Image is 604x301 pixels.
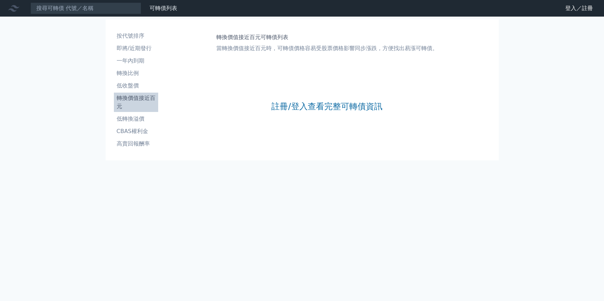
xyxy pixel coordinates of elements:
[114,113,158,124] a: 低轉換溢價
[216,44,438,53] p: 當轉換價值接近百元時，可轉債價格容易受股票價格影響同步漲跌，方便找出易漲可轉債。
[114,68,158,79] a: 轉換比例
[114,127,158,135] li: CBAS權利金
[114,55,158,66] a: 一年內到期
[114,80,158,91] a: 低收盤價
[114,57,158,65] li: 一年內到期
[114,140,158,148] li: 高賣回報酬率
[114,44,158,53] li: 即將/近期發行
[114,32,158,40] li: 按代號排序
[150,5,177,11] a: 可轉債列表
[114,69,158,77] li: 轉換比例
[114,94,158,111] li: 轉換價值接近百元
[114,138,158,149] a: 高賣回報酬率
[114,43,158,54] a: 即將/近期發行
[114,115,158,123] li: 低轉換溢價
[560,3,598,14] a: 登入／註冊
[216,33,438,41] h1: 轉換價值接近百元可轉債列表
[114,93,158,112] a: 轉換價值接近百元
[114,30,158,41] a: 按代號排序
[114,82,158,90] li: 低收盤價
[271,101,382,112] a: 註冊/登入查看完整可轉債資訊
[114,126,158,137] a: CBAS權利金
[30,2,141,14] input: 搜尋可轉債 代號／名稱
